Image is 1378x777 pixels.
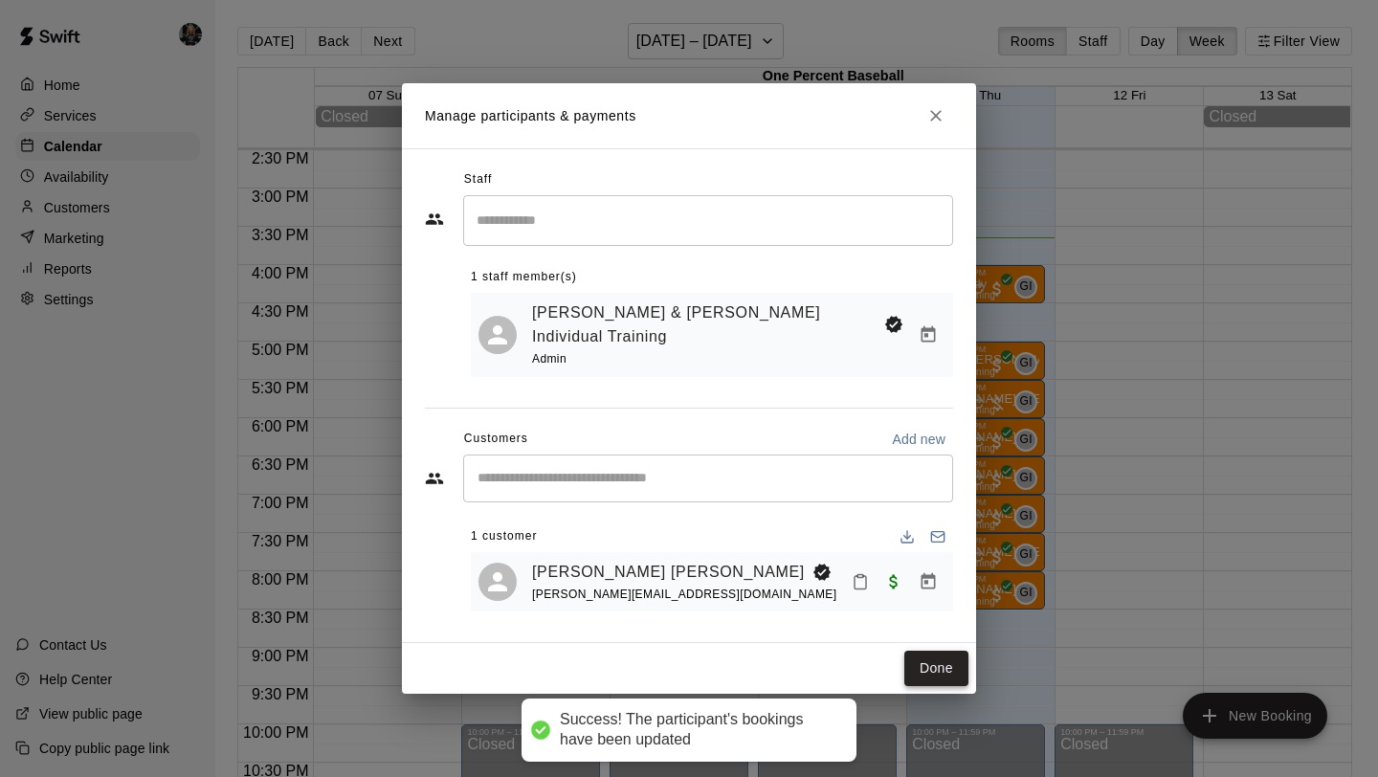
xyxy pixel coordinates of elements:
[471,262,577,293] span: 1 staff member(s)
[532,352,567,366] span: Admin
[904,651,968,686] button: Done
[884,315,903,334] svg: Booking Owner
[922,522,953,552] button: Email participants
[463,455,953,502] div: Start typing to search customers...
[463,195,953,246] div: Search staff
[471,522,537,552] span: 1 customer
[532,300,877,349] a: [PERSON_NAME] & [PERSON_NAME] Individual Training
[478,316,517,354] div: Garrett & Sean Individual Training
[425,106,636,126] p: Manage participants & payments
[892,522,922,552] button: Download list
[844,566,877,598] button: Mark attendance
[464,165,492,195] span: Staff
[919,99,953,133] button: Close
[812,563,832,582] svg: Booking Owner
[884,424,953,455] button: Add new
[532,588,836,601] span: [PERSON_NAME][EMAIL_ADDRESS][DOMAIN_NAME]
[560,710,837,750] div: Success! The participant's bookings have been updated
[532,560,805,585] a: [PERSON_NAME] [PERSON_NAME]
[877,572,911,588] span: Paid with Card
[911,318,945,352] button: Manage bookings & payment
[892,430,945,449] p: Add new
[425,210,444,229] svg: Staff
[425,469,444,488] svg: Customers
[478,563,517,601] div: Breslin O’Bryant
[464,424,528,455] span: Customers
[911,565,945,599] button: Manage bookings & payment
